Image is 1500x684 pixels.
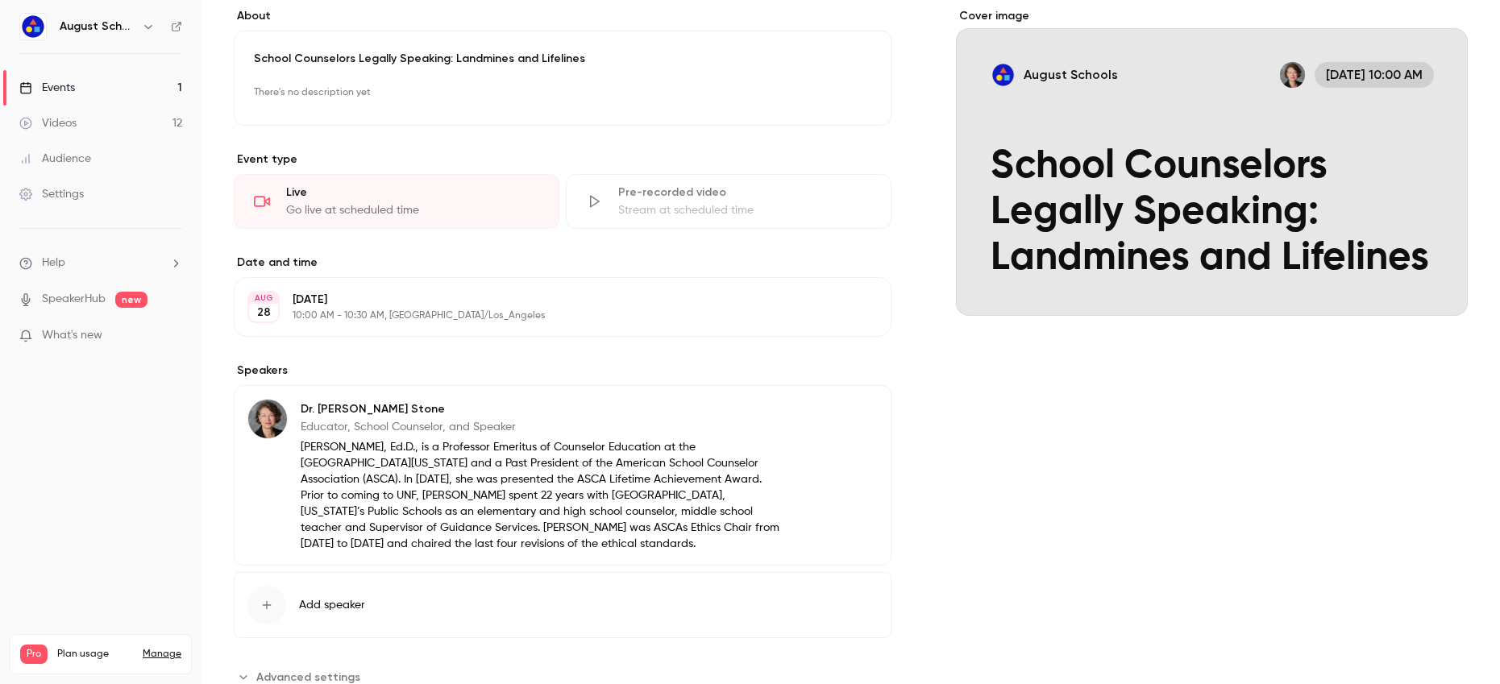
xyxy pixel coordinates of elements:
img: Dr. Carolyn Stone [248,400,287,438]
img: August Schools [20,14,46,39]
h6: August Schools [60,19,135,35]
span: Help [42,255,65,272]
div: Go live at scheduled time [286,202,539,218]
li: help-dropdown-opener [19,255,182,272]
label: Speakers [234,363,891,379]
div: Events [19,80,75,96]
div: Live [286,184,539,201]
label: About [234,8,891,24]
p: [PERSON_NAME], Ed.D., is a Professor Emeritus of Counselor Education at the [GEOGRAPHIC_DATA][US_... [301,439,787,552]
button: Add speaker [234,572,891,638]
label: Date and time [234,255,891,271]
span: Plan usage [57,648,133,661]
span: Pro [20,645,48,664]
p: [DATE] [293,292,806,308]
p: Videos [20,664,51,678]
label: Cover image [956,8,1468,24]
p: 10:00 AM - 10:30 AM, [GEOGRAPHIC_DATA]/Los_Angeles [293,309,806,322]
div: LiveGo live at scheduled time [234,174,559,229]
div: Audience [19,151,91,167]
div: Stream at scheduled time [618,202,871,218]
p: Event type [234,151,891,168]
span: What's new [42,327,102,344]
div: Videos [19,115,77,131]
span: Add speaker [299,597,365,613]
a: Manage [143,648,181,661]
button: School Counselors Legally Speaking: Landmines and LifelinesAugust SchoolsDr. Carolyn Stone[DATE] ... [1423,271,1455,303]
a: SpeakerHub [42,291,106,308]
iframe: Noticeable Trigger [163,329,182,343]
p: Educator, School Counselor, and Speaker [301,419,787,435]
p: 28 [257,305,271,321]
span: new [115,292,148,308]
section: Cover image [956,8,1468,316]
div: Dr. Carolyn StoneDr. [PERSON_NAME] StoneEducator, School Counselor, and Speaker[PERSON_NAME], Ed.... [234,385,891,566]
p: There's no description yet [254,80,871,106]
button: Edit [819,399,878,425]
div: Pre-recorded videoStream at scheduled time [566,174,891,229]
div: Settings [19,186,84,202]
div: AUG [249,292,278,304]
p: / 150 [151,664,181,678]
div: Pre-recorded video [618,184,871,201]
p: School Counselors Legally Speaking: Landmines and Lifelines [254,51,871,67]
p: Dr. [PERSON_NAME] Stone [301,401,787,417]
span: 12 [151,666,159,676]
